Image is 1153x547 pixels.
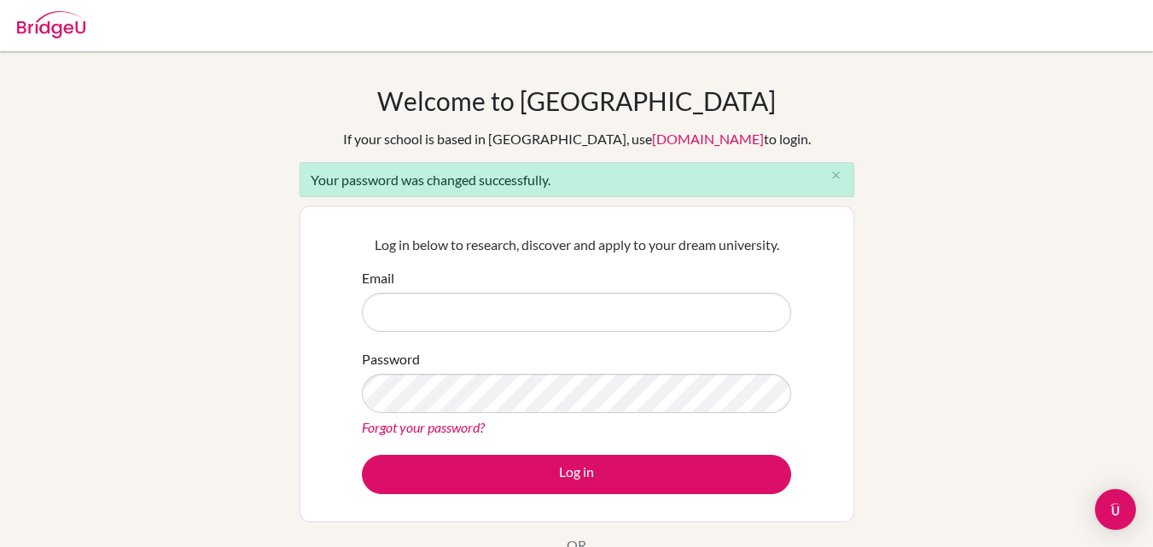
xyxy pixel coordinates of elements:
[362,235,791,255] p: Log in below to research, discover and apply to your dream university.
[343,129,811,149] div: If your school is based in [GEOGRAPHIC_DATA], use to login.
[819,163,853,189] button: Close
[362,268,394,288] label: Email
[300,162,854,197] div: Your password was changed successfully.
[362,349,420,370] label: Password
[362,455,791,494] button: Log in
[377,85,776,116] h1: Welcome to [GEOGRAPHIC_DATA]
[17,11,85,38] img: Bridge-U
[830,169,842,182] i: close
[362,419,485,435] a: Forgot your password?
[1095,489,1136,530] div: Open Intercom Messenger
[652,131,764,147] a: [DOMAIN_NAME]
